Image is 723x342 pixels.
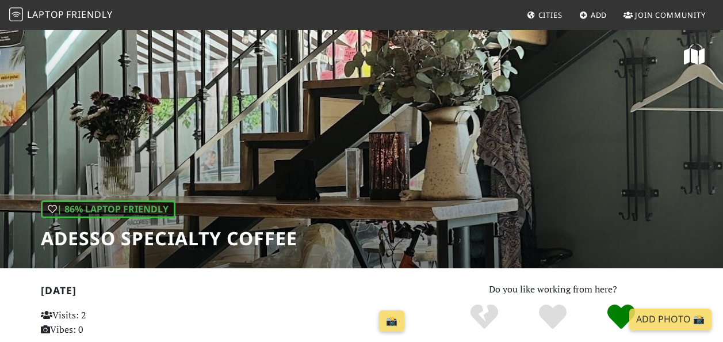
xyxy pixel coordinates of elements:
[41,200,175,219] div: | 86% Laptop Friendly
[538,10,563,20] span: Cities
[41,284,410,301] h2: [DATE]
[379,310,404,332] a: 📸
[41,227,297,249] h1: ADESSO Specialty Coffee
[575,5,612,25] a: Add
[41,308,155,337] p: Visits: 2 Vibes: 0
[587,303,655,332] div: Definitely!
[619,5,710,25] a: Join Community
[66,8,112,21] span: Friendly
[450,303,519,332] div: No
[9,7,23,21] img: LaptopFriendly
[591,10,607,20] span: Add
[635,10,706,20] span: Join Community
[629,309,711,330] a: Add Photo 📸
[423,282,683,297] p: Do you like working from here?
[9,5,113,25] a: LaptopFriendly LaptopFriendly
[27,8,64,21] span: Laptop
[522,5,567,25] a: Cities
[519,303,587,332] div: Yes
